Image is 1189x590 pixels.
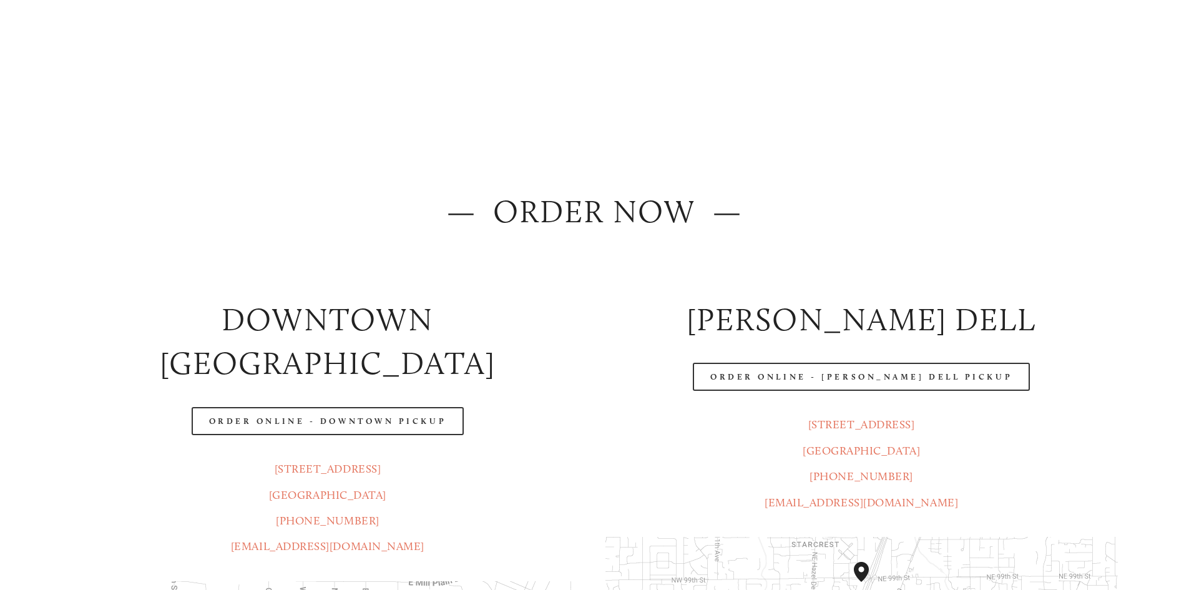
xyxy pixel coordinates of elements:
a: [EMAIL_ADDRESS][DOMAIN_NAME] [231,539,424,553]
a: [PHONE_NUMBER] [276,514,379,528]
a: [PHONE_NUMBER] [810,470,913,483]
a: [GEOGRAPHIC_DATA] [803,444,920,458]
a: Order Online - [PERSON_NAME] Dell Pickup [693,363,1030,391]
h2: [PERSON_NAME] DELL [605,298,1118,342]
a: Order Online - Downtown pickup [192,407,464,435]
a: [STREET_ADDRESS] [275,462,381,476]
h2: Downtown [GEOGRAPHIC_DATA] [71,298,584,386]
a: [GEOGRAPHIC_DATA] [269,488,386,502]
a: [STREET_ADDRESS] [808,418,915,431]
h2: — ORDER NOW — [71,190,1117,234]
a: [EMAIL_ADDRESS][DOMAIN_NAME] [765,496,958,509]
